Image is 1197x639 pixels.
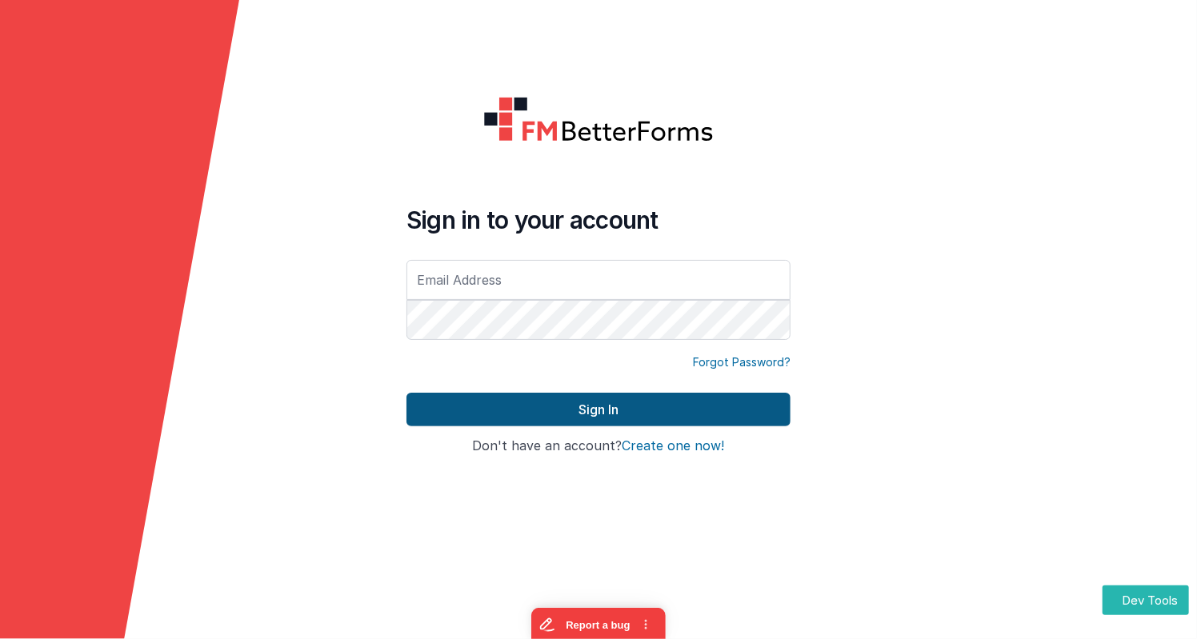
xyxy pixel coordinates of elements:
button: Dev Tools [1103,585,1189,615]
h4: Sign in to your account [406,206,791,234]
button: Sign In [406,393,791,426]
input: Email Address [406,260,791,300]
a: Forgot Password? [693,354,791,370]
h4: Don't have an account? [406,439,791,453]
button: Create one now! [623,439,725,453]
